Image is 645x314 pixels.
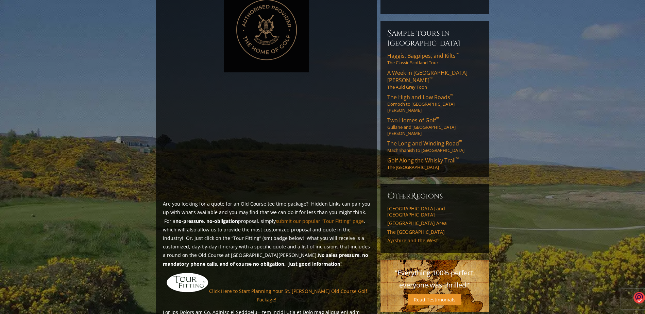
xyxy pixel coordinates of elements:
a: The Long and Winding Road™Machrihanish to [GEOGRAPHIC_DATA] [387,140,482,153]
span: R [411,191,416,202]
a: A Week in [GEOGRAPHIC_DATA][PERSON_NAME]™The Auld Grey Toon [387,69,482,90]
span: Two Homes of Golf [387,117,439,124]
span: The Long and Winding Road [387,140,462,147]
a: Two Homes of Golf™Gullane and [GEOGRAPHIC_DATA][PERSON_NAME] [387,117,482,136]
h6: Sample Tours in [GEOGRAPHIC_DATA] [387,28,482,48]
a: [GEOGRAPHIC_DATA] and [GEOGRAPHIC_DATA] [387,206,482,217]
a: Read Testimonials [408,294,461,305]
a: Haggis, Bagpipes, and Kilts™The Classic Scotland Tour [387,52,482,66]
span: A Week in [GEOGRAPHIC_DATA][PERSON_NAME] [387,69,468,84]
a: The [GEOGRAPHIC_DATA] [387,229,482,235]
a: Ayrshire and the West [387,238,482,244]
sup: ™ [459,139,462,145]
span: The High and Low Roads [387,93,453,101]
sup: ™ [429,76,432,82]
iframe: Sir-Nicks-Thoughts-on-the-Old-Course-at-St-Andrews [163,79,370,195]
span: Haggis, Bagpipes, and Kilts [387,52,459,59]
h6: ther egions [387,191,482,202]
a: Click Here to Start Planning Your St. [PERSON_NAME] Old Course Golf Package! [209,288,367,303]
img: o1IwAAAABJRU5ErkJggg== [633,292,645,304]
a: [GEOGRAPHIC_DATA] Area [387,220,482,226]
sup: ™ [436,116,439,122]
sup: ™ [450,93,453,99]
a: submit our popular “Tour Fitting” page [276,218,364,224]
p: "Everything 100% perfect, everyone was thrilled!" [387,267,482,291]
a: The High and Low Roads™Dornoch to [GEOGRAPHIC_DATA][PERSON_NAME] [387,93,482,113]
strong: no-pressure, no-obligation [175,218,238,224]
p: Are you looking for a quote for an Old Course tee time package? Hidden Links can pair you up with... [163,199,370,268]
sup: ™ [456,51,459,57]
sup: ™ [456,156,459,162]
strong: No sales pressure, no mandatory phone calls, and of course no obligation. Just good information! [163,252,368,267]
a: Golf Along the Whisky Trail™The [GEOGRAPHIC_DATA] [387,157,482,170]
span: Golf Along the Whisky Trail [387,157,459,164]
img: tourfitting-logo-large [166,272,209,293]
span: O [387,191,395,202]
